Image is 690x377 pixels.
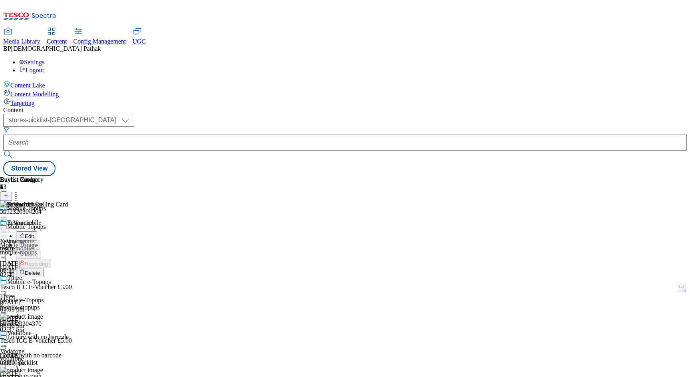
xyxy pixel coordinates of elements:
button: Copy [16,240,40,250]
a: Content Modelling [3,89,687,98]
span: Config Management [73,38,126,45]
a: Logout [19,67,44,73]
svg: Search Filters [3,127,10,133]
span: Content Modelling [10,91,59,97]
button: Move [16,250,41,259]
input: Search [3,135,687,151]
span: Reporting [25,261,48,267]
span: Content Lake [10,82,45,89]
span: [DEMOGRAPHIC_DATA] Pathak [11,45,101,52]
a: Config Management [73,28,126,45]
span: Edit [25,233,34,239]
span: Delete [25,270,40,276]
span: Move [25,252,38,258]
span: Media Library [3,38,40,45]
a: Content Lake [3,80,687,89]
span: Content [47,38,67,45]
a: UGC [133,28,146,45]
button: Reporting [16,259,51,268]
span: BP [3,45,11,52]
a: Targeting [3,98,687,107]
a: Media Library [3,28,40,45]
button: Edit [16,231,37,240]
a: Settings [19,59,45,65]
button: Delete [16,268,44,277]
span: Copy [25,242,37,248]
span: UGC [133,38,146,45]
a: Content [47,28,67,45]
span: Targeting [10,99,35,106]
button: Stored View [3,161,56,176]
div: Content [3,107,687,114]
